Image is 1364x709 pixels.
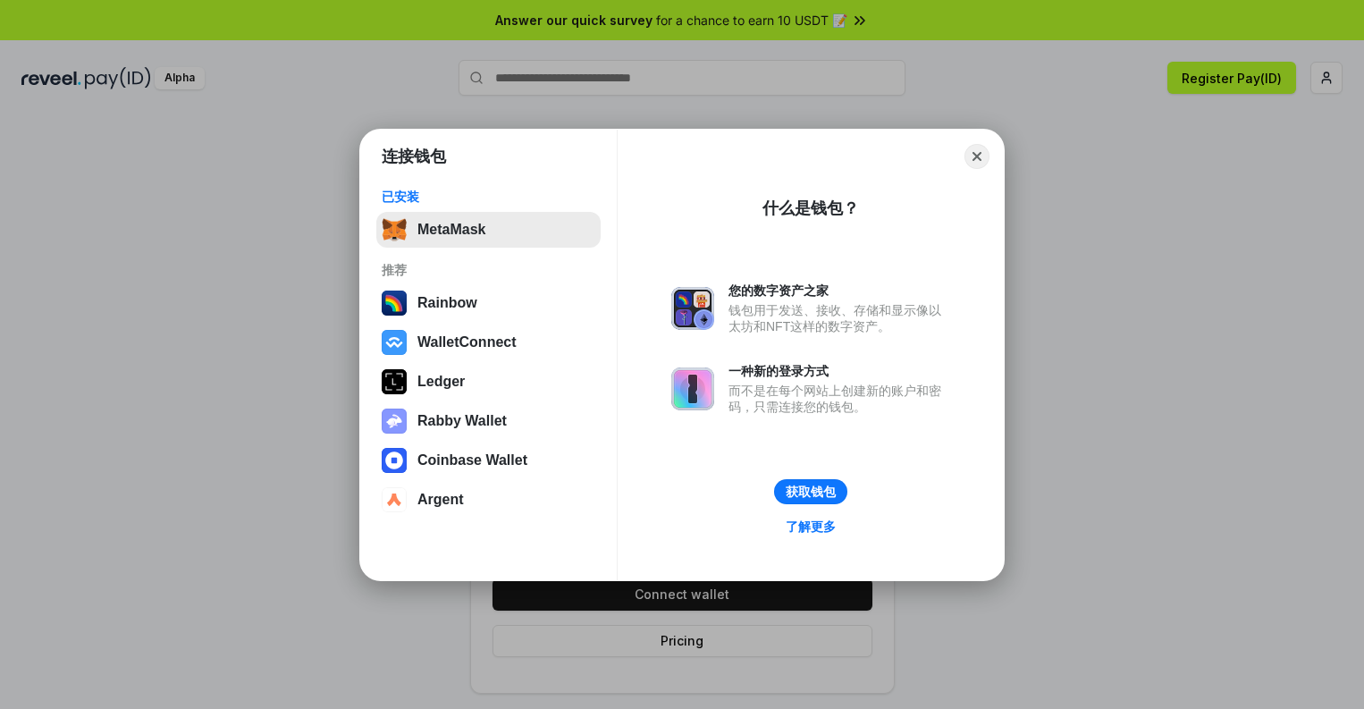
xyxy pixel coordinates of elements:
button: Rabby Wallet [376,403,601,439]
div: 已安装 [382,189,595,205]
div: WalletConnect [417,334,517,350]
div: 推荐 [382,262,595,278]
img: svg+xml,%3Csvg%20xmlns%3D%22http%3A%2F%2Fwww.w3.org%2F2000%2Fsvg%22%20fill%3D%22none%22%20viewBox... [671,367,714,410]
button: Rainbow [376,285,601,321]
img: svg+xml,%3Csvg%20fill%3D%22none%22%20height%3D%2233%22%20viewBox%3D%220%200%2035%2033%22%20width%... [382,217,407,242]
div: 获取钱包 [786,484,836,500]
div: MetaMask [417,222,485,238]
img: svg+xml,%3Csvg%20xmlns%3D%22http%3A%2F%2Fwww.w3.org%2F2000%2Fsvg%22%20fill%3D%22none%22%20viewBox... [382,409,407,434]
div: Rabby Wallet [417,413,507,429]
div: 钱包用于发送、接收、存储和显示像以太坊和NFT这样的数字资产。 [728,302,950,334]
img: svg+xml,%3Csvg%20width%3D%2228%22%20height%3D%2228%22%20viewBox%3D%220%200%2028%2028%22%20fill%3D... [382,448,407,473]
img: svg+xml,%3Csvg%20xmlns%3D%22http%3A%2F%2Fwww.w3.org%2F2000%2Fsvg%22%20fill%3D%22none%22%20viewBox... [671,287,714,330]
div: Argent [417,492,464,508]
div: Coinbase Wallet [417,452,527,468]
img: svg+xml,%3Csvg%20width%3D%22120%22%20height%3D%22120%22%20viewBox%3D%220%200%20120%20120%22%20fil... [382,291,407,316]
div: Ledger [417,374,465,390]
button: MetaMask [376,212,601,248]
button: Coinbase Wallet [376,443,601,478]
button: Close [964,144,989,169]
div: Rainbow [417,295,477,311]
div: 一种新的登录方式 [728,363,950,379]
button: Ledger [376,364,601,400]
img: svg+xml,%3Csvg%20xmlns%3D%22http%3A%2F%2Fwww.w3.org%2F2000%2Fsvg%22%20width%3D%2228%22%20height%3... [382,369,407,394]
h1: 连接钱包 [382,146,446,167]
div: 而不是在每个网站上创建新的账户和密码，只需连接您的钱包。 [728,383,950,415]
button: WalletConnect [376,325,601,360]
img: svg+xml,%3Csvg%20width%3D%2228%22%20height%3D%2228%22%20viewBox%3D%220%200%2028%2028%22%20fill%3D... [382,330,407,355]
button: 获取钱包 [774,479,847,504]
img: svg+xml,%3Csvg%20width%3D%2228%22%20height%3D%2228%22%20viewBox%3D%220%200%2028%2028%22%20fill%3D... [382,487,407,512]
div: 了解更多 [786,519,836,535]
a: 了解更多 [775,515,846,538]
button: Argent [376,482,601,518]
div: 什么是钱包？ [762,198,859,219]
div: 您的数字资产之家 [728,283,950,299]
